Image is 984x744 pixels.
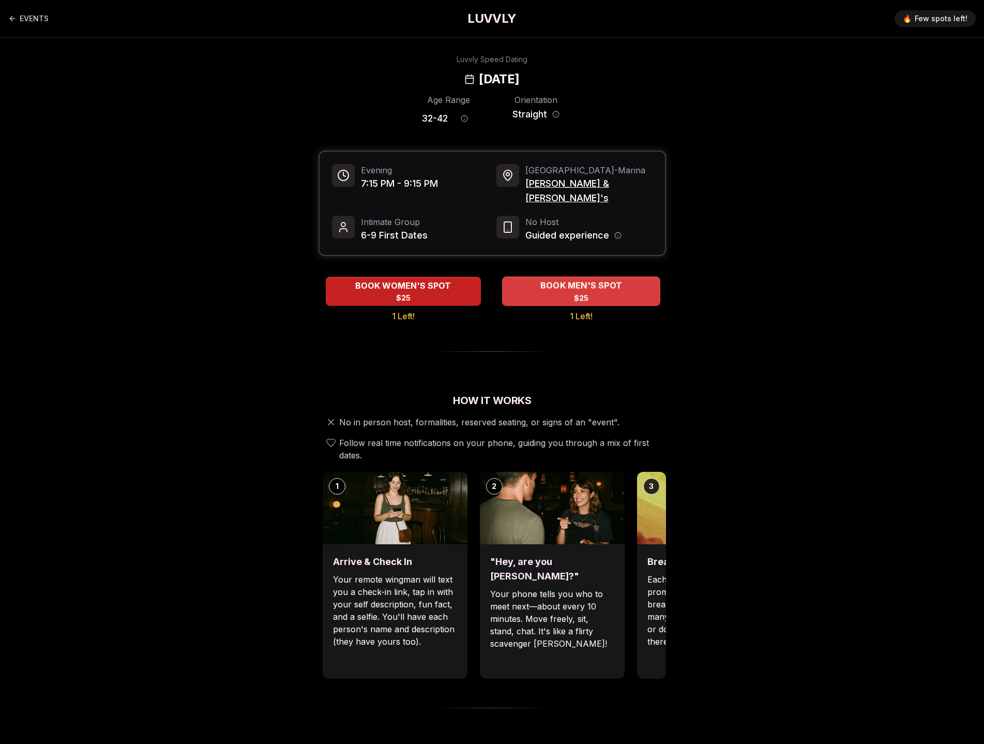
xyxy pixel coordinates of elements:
[323,472,467,544] img: Arrive & Check In
[453,107,476,130] button: Age range information
[339,437,662,462] span: Follow real time notifications on your phone, guiding you through a mix of first dates.
[647,555,771,569] h3: Break the ice with prompts
[326,277,481,306] button: BOOK WOMEN'S SPOT - 1 Left!
[361,164,438,176] span: Evening
[552,111,559,118] button: Orientation information
[361,216,428,228] span: Intimate Group
[903,13,912,24] span: 🔥
[361,176,438,191] span: 7:15 PM - 9:15 PM
[319,393,666,408] h2: How It Works
[486,478,503,495] div: 2
[8,8,49,29] a: Back to events
[525,216,622,228] span: No Host
[329,478,345,495] div: 1
[421,111,448,126] span: 32 - 42
[490,555,614,584] h3: "Hey, are you [PERSON_NAME]?"
[353,279,453,292] span: BOOK WOMEN'S SPOT
[637,472,782,544] img: Break the ice with prompts
[467,10,516,27] a: LUVVLY
[392,310,415,322] span: 1 Left!
[538,279,624,292] span: BOOK MEN'S SPOT
[614,232,622,239] button: Host information
[490,588,614,650] p: Your phone tells you who to meet next—about every 10 minutes. Move freely, sit, stand, chat. It's...
[396,293,411,303] span: $25
[333,555,457,569] h3: Arrive & Check In
[525,176,653,205] span: [PERSON_NAME] & [PERSON_NAME]'s
[512,107,547,122] span: Straight
[525,228,609,243] span: Guided experience
[643,478,660,495] div: 3
[915,13,967,24] span: Few spots left!
[421,94,476,106] div: Age Range
[339,416,619,428] span: No in person host, formalities, reserved seating, or signs of an "event".
[333,573,457,648] p: Your remote wingman will text you a check-in link, tap in with your self description, fun fact, a...
[457,54,527,65] div: Luvvly Speed Dating
[525,164,653,176] span: [GEOGRAPHIC_DATA] - Marina
[502,276,660,306] button: BOOK MEN'S SPOT - 1 Left!
[479,71,519,87] h2: [DATE]
[570,310,593,322] span: 1 Left!
[361,228,428,243] span: 6-9 First Dates
[480,472,625,544] img: "Hey, are you Max?"
[573,293,588,303] span: $25
[509,94,563,106] div: Orientation
[647,573,771,648] p: Each date will have new convo prompts on screen to help break the ice. Cycle through as many as y...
